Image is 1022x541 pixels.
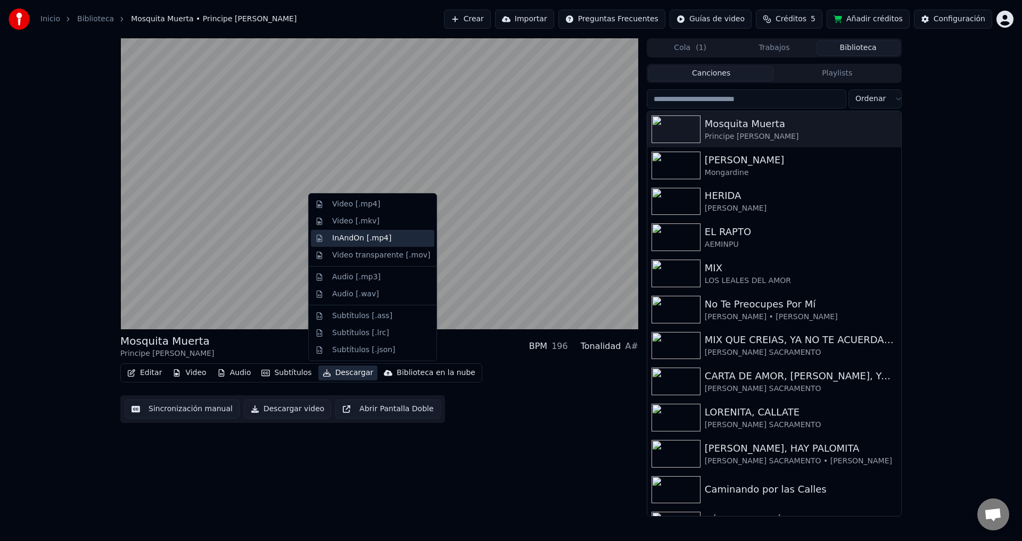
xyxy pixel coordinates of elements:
[705,261,897,276] div: MIX
[332,272,381,282] div: Audio [.mp3]
[335,399,440,419] button: Abrir Pantalla Doble
[332,289,379,299] div: Audio [.wav]
[705,369,897,384] div: CARTA DE AMOR, [PERSON_NAME], YA SE MARCHO
[257,365,316,380] button: Subtítulos
[670,10,752,29] button: Guías de video
[318,365,378,380] button: Descargar
[705,332,897,347] div: MIX QUE CREIAS, YA NO TE ACUERDAS DE MI, QUE ME PASARA
[705,168,897,178] div: Mongardine
[705,239,897,250] div: AEMINPU
[776,14,806,24] span: Créditos
[332,216,380,227] div: Video [.mkv]
[914,10,992,29] button: Configuración
[625,340,638,353] div: A#
[934,14,985,24] div: Configuración
[705,347,897,358] div: [PERSON_NAME] SACRAMENTO
[581,340,621,353] div: Tonalidad
[168,365,210,380] button: Video
[705,441,897,456] div: [PERSON_NAME], HAY PALOMITA
[332,233,392,244] div: InAndOn [.mp4]
[774,66,900,81] button: Playlists
[756,10,822,29] button: Créditos5
[529,340,547,353] div: BPM
[120,348,215,359] div: Principe [PERSON_NAME]
[705,312,897,322] div: [PERSON_NAME] • [PERSON_NAME]
[9,9,30,30] img: youka
[705,384,897,394] div: [PERSON_NAME] SACRAMENTO
[811,14,815,24] span: 5
[696,43,706,53] span: ( 1 )
[977,498,1009,530] div: Chat abierto
[397,368,475,378] div: Biblioteca en la nube
[648,66,774,81] button: Canciones
[705,116,897,131] div: Mosquita Muerta
[551,340,568,353] div: 196
[648,40,732,56] button: Cola
[705,203,897,214] div: [PERSON_NAME]
[213,365,256,380] button: Audio
[705,482,897,497] div: Caminando por las Calles
[705,153,897,168] div: [PERSON_NAME]
[332,311,392,321] div: Subtítulos [.ass]
[705,276,897,286] div: LOS LEALES DEL AMOR
[705,456,897,467] div: [PERSON_NAME] SACRAMENTO • [PERSON_NAME]
[732,40,817,56] button: Trabajos
[120,334,215,348] div: Mosquita Muerta
[816,40,900,56] button: Biblioteca
[558,10,665,29] button: Preguntas Frecuentes
[705,405,897,420] div: LORENITA, CALLATE
[495,10,554,29] button: Importar
[332,345,395,355] div: Subtítulos [.json]
[705,188,897,203] div: HERIDA
[125,399,240,419] button: Sincronización manual
[855,94,886,104] span: Ordenar
[131,14,296,24] span: Mosquita Muerta • Principe [PERSON_NAME]
[444,10,491,29] button: Crear
[77,14,114,24] a: Biblioteca
[244,399,331,419] button: Descargar video
[40,14,60,24] a: Inicio
[705,131,897,142] div: Principe [PERSON_NAME]
[332,328,389,338] div: Subtítulos [.lrc]
[705,420,897,430] div: [PERSON_NAME] SACRAMENTO
[40,14,296,24] nav: breadcrumb
[827,10,910,29] button: Añadir créditos
[705,224,897,239] div: EL RAPTO
[123,365,166,380] button: Editar
[332,250,430,261] div: Video transparente [.mov]
[705,297,897,312] div: No Te Preocupes Por Mí
[705,513,897,528] div: SÓLO FALTAS TÚ
[332,199,380,210] div: Video [.mp4]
